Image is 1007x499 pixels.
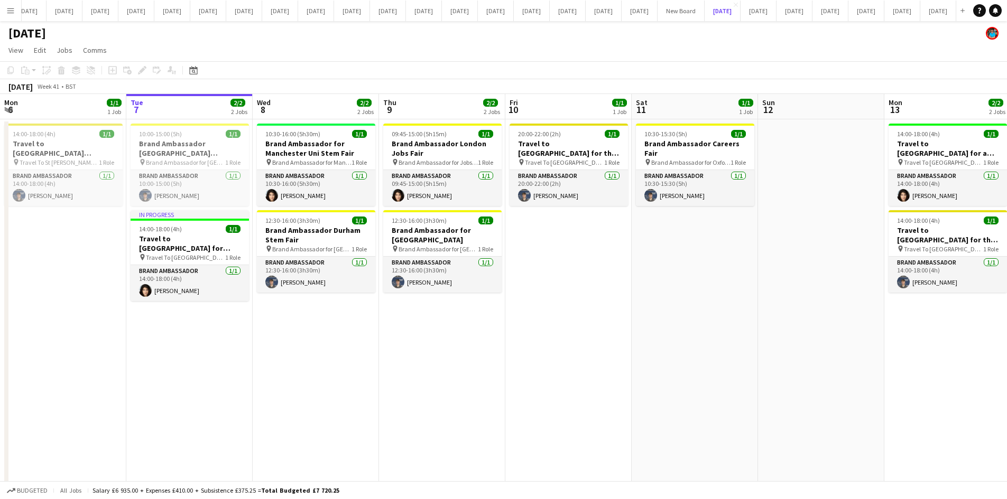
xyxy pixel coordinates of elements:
[483,99,498,107] span: 2/2
[131,210,249,219] div: In progress
[83,45,107,55] span: Comms
[383,225,502,244] h3: Brand Ambassador for [GEOGRAPHIC_DATA]
[889,210,1007,293] app-job-card: 14:00-18:00 (4h)1/1Travel to [GEOGRAPHIC_DATA] for the Autumn Careers fair on [DATE] Travel To [G...
[118,1,154,21] button: [DATE]
[99,130,114,138] span: 1/1
[478,216,493,224] span: 1/1
[636,124,754,206] div: 10:30-15:30 (5h)1/1Brand Ambassador Careers Fair Brand Ambassador for Oxford Careers Fair1 RoleBr...
[889,257,1007,293] app-card-role: Brand Ambassador1/114:00-18:00 (4h)[PERSON_NAME]
[777,1,812,21] button: [DATE]
[131,265,249,301] app-card-role: Brand Ambassador1/114:00-18:00 (4h)[PERSON_NAME]
[131,139,249,158] h3: Brand Ambassador [GEOGRAPHIC_DATA][PERSON_NAME] Jobs Fair
[52,43,77,57] a: Jobs
[399,245,478,253] span: Brand Ambassador for [GEOGRAPHIC_DATA]
[357,108,374,116] div: 2 Jobs
[298,1,334,21] button: [DATE]
[257,124,375,206] app-job-card: 10:30-16:00 (5h30m)1/1Brand Ambassador for Manchester Uni Stem Fair Brand Ambassador for Manchest...
[897,130,940,138] span: 14:00-18:00 (4h)
[139,130,182,138] span: 10:00-15:00 (5h)
[984,216,999,224] span: 1/1
[4,98,18,107] span: Mon
[93,486,339,494] div: Salary £6 935.00 + Expenses £410.00 + Subsistence £375.25 =
[383,124,502,206] app-job-card: 09:45-15:00 (5h15m)1/1Brand Ambassador London Jobs Fair Brand Ambassador for Jobs Fair1 RoleBrand...
[399,158,478,166] span: Brand Ambassador for Jobs Fair
[622,1,658,21] button: [DATE]
[705,1,741,21] button: [DATE]
[983,245,999,253] span: 1 Role
[889,98,902,107] span: Mon
[352,158,367,166] span: 1 Role
[257,98,271,107] span: Wed
[99,158,114,166] span: 1 Role
[392,216,447,224] span: 12:30-16:00 (3h30m)
[605,130,620,138] span: 1/1
[11,1,47,21] button: [DATE]
[889,170,1007,206] app-card-role: Brand Ambassador1/114:00-18:00 (4h)[PERSON_NAME]
[131,210,249,301] app-job-card: In progress14:00-18:00 (4h)1/1Travel to [GEOGRAPHIC_DATA] for Stem fair on [DATE] Travel To [GEOG...
[30,43,50,57] a: Edit
[889,124,1007,206] app-job-card: 14:00-18:00 (4h)1/1Travel to [GEOGRAPHIC_DATA] for a recruitment fair Travel To [GEOGRAPHIC_DATA]...
[131,124,249,206] div: 10:00-15:00 (5h)1/1Brand Ambassador [GEOGRAPHIC_DATA][PERSON_NAME] Jobs Fair Brand Ambassador for...
[257,170,375,206] app-card-role: Brand Ambassador1/110:30-16:00 (5h30m)[PERSON_NAME]
[983,158,999,166] span: 1 Role
[272,245,352,253] span: Brand Ambassador for [GEOGRAPHIC_DATA]
[904,245,983,253] span: Travel To [GEOGRAPHIC_DATA] for Autumn Careers Fair on [DATE]
[352,130,367,138] span: 1/1
[5,485,49,496] button: Budgeted
[265,130,320,138] span: 10:30-16:00 (5h30m)
[887,103,902,116] span: 13
[225,253,241,261] span: 1 Role
[272,158,352,166] span: Brand Ambassador for Manchester Uni Stem fair
[3,103,18,116] span: 6
[739,108,753,116] div: 1 Job
[230,99,245,107] span: 2/2
[47,1,82,21] button: [DATE]
[382,103,396,116] span: 9
[383,98,396,107] span: Thu
[262,1,298,21] button: [DATE]
[82,1,118,21] button: [DATE]
[988,99,1003,107] span: 2/2
[762,98,775,107] span: Sun
[8,45,23,55] span: View
[510,98,518,107] span: Fri
[406,1,442,21] button: [DATE]
[586,1,622,21] button: [DATE]
[225,158,241,166] span: 1 Role
[257,225,375,244] h3: Brand Ambassador Durham Stem Fair
[989,108,1005,116] div: 2 Jobs
[255,103,271,116] span: 8
[4,139,123,158] h3: Travel to [GEOGRAPHIC_DATA][PERSON_NAME] for [GEOGRAPHIC_DATA][PERSON_NAME] Jobs fair
[651,158,731,166] span: Brand Ambassador for Oxford Careers Fair
[920,1,956,21] button: [DATE]
[904,158,983,166] span: Travel To [GEOGRAPHIC_DATA] for Recruitment fair
[478,158,493,166] span: 1 Role
[8,81,33,92] div: [DATE]
[636,170,754,206] app-card-role: Brand Ambassador1/110:30-15:30 (5h)[PERSON_NAME]
[510,170,628,206] app-card-role: Brand Ambassador1/120:00-22:00 (2h)[PERSON_NAME]
[13,130,56,138] span: 14:00-18:00 (4h)
[8,25,46,41] h1: [DATE]
[636,98,648,107] span: Sat
[738,99,753,107] span: 1/1
[190,1,226,21] button: [DATE]
[525,158,604,166] span: Travel To [GEOGRAPHIC_DATA] for the Careers Fair fair on [DATE]
[478,1,514,21] button: [DATE]
[20,158,99,166] span: Travel To St [PERSON_NAME] for jobs fair on 7th Octoberctober
[658,1,705,21] button: New Board
[383,210,502,293] div: 12:30-16:00 (3h30m)1/1Brand Ambassador for [GEOGRAPHIC_DATA] Brand Ambassador for [GEOGRAPHIC_DAT...
[35,82,61,90] span: Week 41
[226,225,241,233] span: 1/1
[644,130,687,138] span: 10:30-15:30 (5h)
[129,103,143,116] span: 7
[257,139,375,158] h3: Brand Ambassador for Manchester Uni Stem Fair
[897,216,940,224] span: 14:00-18:00 (4h)
[4,124,123,206] app-job-card: 14:00-18:00 (4h)1/1Travel to [GEOGRAPHIC_DATA][PERSON_NAME] for [GEOGRAPHIC_DATA][PERSON_NAME] Jo...
[392,130,447,138] span: 09:45-15:00 (5h15m)
[79,43,111,57] a: Comms
[514,1,550,21] button: [DATE]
